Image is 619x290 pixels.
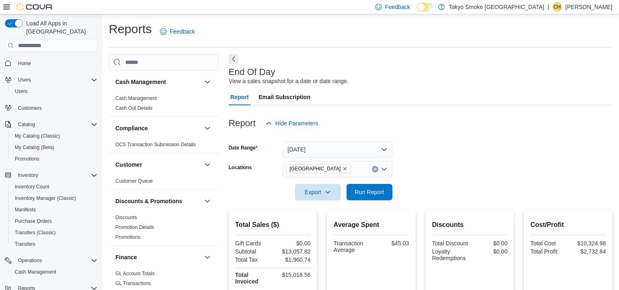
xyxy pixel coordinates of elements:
[275,119,318,127] span: Hide Parameters
[8,142,101,153] button: My Catalog (Beta)
[286,164,351,173] span: Mount Pearl Commonwealth
[295,184,341,200] button: Export
[8,204,101,215] button: Manifests
[115,280,151,287] span: GL Transactions
[115,197,201,205] button: Discounts & Promotions
[333,240,369,253] div: Transaction Average
[18,77,31,83] span: Users
[109,93,219,116] div: Cash Management
[11,86,97,96] span: Users
[15,170,41,180] button: Inventory
[115,281,151,286] a: GL Transactions
[229,77,349,86] div: View a sales snapshot for a date or date range.
[229,164,252,171] label: Locations
[115,105,153,111] a: Cash Out Details
[115,270,155,277] span: GL Account Totals
[15,120,38,129] button: Catalog
[11,228,59,238] a: Transfers (Classic)
[15,120,97,129] span: Catalog
[11,131,63,141] a: My Catalog (Classic)
[342,166,347,171] button: Remove Mount Pearl Commonwealth from selection in this group
[11,154,97,164] span: Promotions
[15,58,97,68] span: Home
[18,172,38,179] span: Inventory
[565,2,612,12] p: [PERSON_NAME]
[115,141,196,148] span: OCS Transaction Submission Details
[15,75,97,85] span: Users
[8,86,101,97] button: Users
[275,240,311,247] div: $0.00
[15,229,56,236] span: Transfers (Classic)
[15,59,34,68] a: Home
[203,252,212,262] button: Finance
[381,166,387,172] button: Open list of options
[11,193,79,203] a: Inventory Manager (Classic)
[11,205,39,215] a: Manifests
[11,228,97,238] span: Transfers (Classic)
[15,133,60,139] span: My Catalog (Classic)
[235,220,311,230] h2: Total Sales ($)
[385,3,410,11] span: Feedback
[530,248,566,255] div: Total Profit
[115,234,140,240] a: Promotions
[554,2,560,12] span: CH
[15,218,52,224] span: Purchase Orders
[229,145,258,151] label: Date Range
[18,60,31,67] span: Home
[2,57,101,69] button: Home
[373,240,409,247] div: $45.03
[115,78,201,86] button: Cash Management
[15,256,97,265] span: Operations
[15,103,97,113] span: Customers
[11,267,59,277] a: Cash Management
[2,119,101,130] button: Catalog
[230,89,249,105] span: Report
[115,124,148,132] h3: Compliance
[8,227,101,238] button: Transfers (Classic)
[300,184,336,200] span: Export
[109,140,219,153] div: Compliance
[11,193,97,203] span: Inventory Manager (Classic)
[23,19,97,36] span: Load All Apps in [GEOGRAPHIC_DATA]
[115,215,137,220] a: Discounts
[235,240,271,247] div: Gift Cards
[15,170,97,180] span: Inventory
[115,253,137,261] h3: Finance
[355,188,384,196] span: Run Report
[417,3,434,11] input: Dark Mode
[275,248,311,255] div: $13,057.82
[18,257,42,264] span: Operations
[115,253,201,261] button: Finance
[11,143,58,152] a: My Catalog (Beta)
[15,156,40,162] span: Promotions
[109,176,219,189] div: Customer
[8,130,101,142] button: My Catalog (Classic)
[115,161,142,169] h3: Customer
[552,2,562,12] div: Courtney Hubley
[115,95,157,101] a: Cash Management
[16,3,53,11] img: Cova
[11,86,31,96] a: Users
[8,266,101,278] button: Cash Management
[203,160,212,170] button: Customer
[290,165,341,173] span: [GEOGRAPHIC_DATA]
[570,240,606,247] div: $10,324.98
[15,75,34,85] button: Users
[11,143,97,152] span: My Catalog (Beta)
[449,2,545,12] p: Tokyo Smoke [GEOGRAPHIC_DATA]
[115,224,154,230] a: Promotion Details
[11,216,97,226] span: Purchase Orders
[333,220,409,230] h2: Average Spent
[11,205,97,215] span: Manifests
[15,241,35,247] span: Transfers
[8,153,101,165] button: Promotions
[347,184,392,200] button: Run Report
[275,272,311,278] div: $15,018.56
[11,239,97,249] span: Transfers
[235,256,271,263] div: Total Tax
[15,103,45,113] a: Customers
[115,142,196,147] a: OCS Transaction Submission Details
[471,248,507,255] div: $0.00
[15,195,76,202] span: Inventory Manager (Classic)
[109,213,219,245] div: Discounts & Promotions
